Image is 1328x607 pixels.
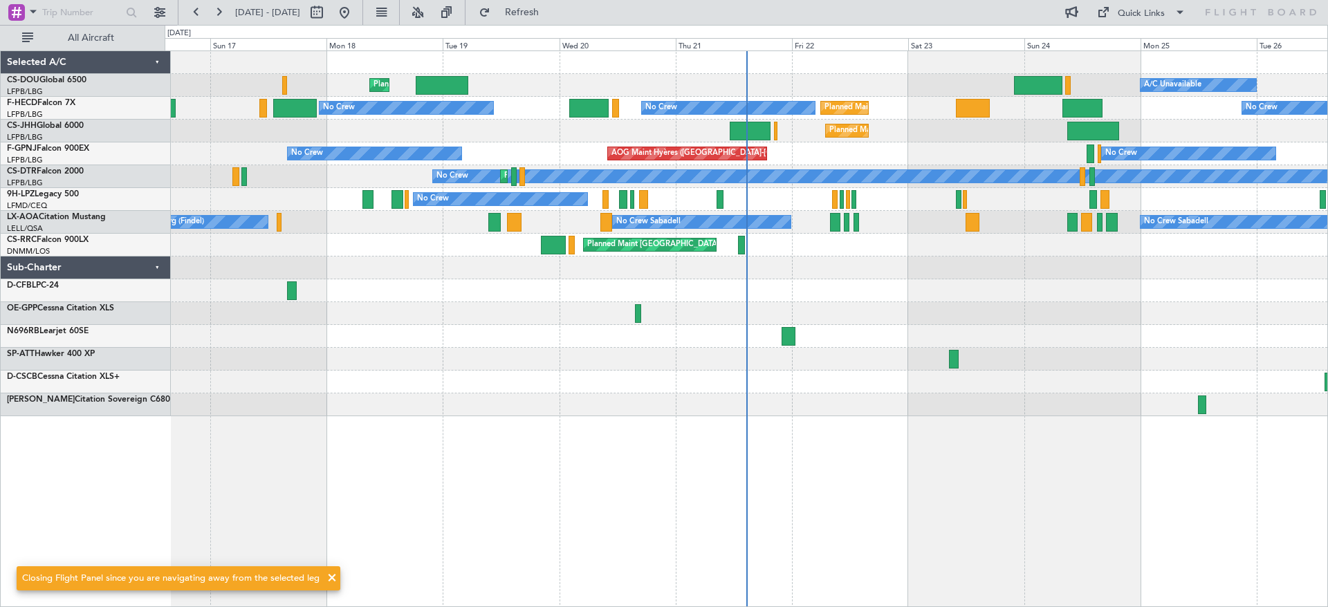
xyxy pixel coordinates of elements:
a: F-HECDFalcon 7X [7,99,75,107]
a: F-GPNJFalcon 900EX [7,144,89,153]
div: No Crew [436,166,468,187]
a: LFMD/CEQ [7,200,47,211]
span: [PERSON_NAME] [7,395,75,404]
div: No Crew Sabadell [1144,212,1208,232]
div: AOG Maint Hyères ([GEOGRAPHIC_DATA]-[GEOGRAPHIC_DATA]) [611,143,845,164]
a: LFPB/LBG [7,178,43,188]
a: D-CFBLPC-24 [7,281,59,290]
span: CS-JHH [7,122,37,130]
span: N696RB [7,327,39,335]
a: CS-RRCFalcon 900LX [7,236,89,244]
button: Quick Links [1090,1,1192,24]
span: 9H-LPZ [7,190,35,198]
span: Refresh [493,8,551,17]
div: Mon 25 [1141,38,1257,50]
span: F-GPNJ [7,144,37,153]
div: Thu 21 [676,38,792,50]
div: Planned Maint [GEOGRAPHIC_DATA] ([GEOGRAPHIC_DATA]) [373,75,591,95]
div: Planned Maint Sofia [504,166,575,187]
a: N696RBLearjet 60SE [7,327,89,335]
a: SP-ATTHawker 400 XP [7,350,95,358]
a: 9H-LPZLegacy 500 [7,190,79,198]
div: Planned Maint [GEOGRAPHIC_DATA] ([GEOGRAPHIC_DATA]) [824,97,1042,118]
div: Sat 23 [908,38,1024,50]
a: CS-DOUGlobal 6500 [7,76,86,84]
span: D-CFBL [7,281,36,290]
button: All Aircraft [15,27,150,49]
a: CS-DTRFalcon 2000 [7,167,84,176]
a: LFPB/LBG [7,132,43,142]
div: No Crew [1105,143,1137,164]
span: F-HECD [7,99,37,107]
div: No Crew [417,189,449,209]
div: Planned Maint [GEOGRAPHIC_DATA] ([GEOGRAPHIC_DATA]) [829,120,1047,141]
div: Wed 20 [560,38,676,50]
div: A/C Unavailable [1144,75,1201,95]
div: No Crew [291,143,323,164]
span: OE-GPP [7,304,37,312]
span: [DATE] - [DATE] [235,6,300,19]
div: Sun 24 [1024,38,1141,50]
span: CS-DOU [7,76,39,84]
a: CS-JHHGlobal 6000 [7,122,84,130]
span: D-CSCB [7,373,37,381]
div: Quick Links [1118,7,1165,21]
div: No Crew Sabadell [616,212,681,232]
div: Fri 22 [792,38,908,50]
div: No Crew [645,97,677,118]
a: LELL/QSA [7,223,43,234]
div: Mon 18 [326,38,443,50]
a: LX-AOACitation Mustang [7,213,106,221]
div: Closing Flight Panel since you are navigating away from the selected leg [22,572,320,586]
span: All Aircraft [36,33,146,43]
span: LX-AOA [7,213,39,221]
div: Sun 17 [210,38,326,50]
a: [PERSON_NAME]Citation Sovereign C680 [7,395,170,404]
div: No Crew [323,97,355,118]
a: LFPB/LBG [7,155,43,165]
a: DNMM/LOS [7,246,50,256]
a: LFPB/LBG [7,109,43,120]
button: Refresh [472,1,555,24]
a: LFPB/LBG [7,86,43,97]
input: Trip Number [42,2,122,23]
a: D-CSCBCessna Citation XLS+ [7,373,120,381]
span: CS-RRC [7,236,37,244]
a: OE-GPPCessna Citation XLS [7,304,114,312]
div: Planned Maint [GEOGRAPHIC_DATA] ([GEOGRAPHIC_DATA]) [587,234,805,255]
span: SP-ATT [7,350,35,358]
div: No Crew [1246,97,1278,118]
span: CS-DTR [7,167,37,176]
div: Tue 19 [443,38,559,50]
div: [DATE] [167,28,191,39]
